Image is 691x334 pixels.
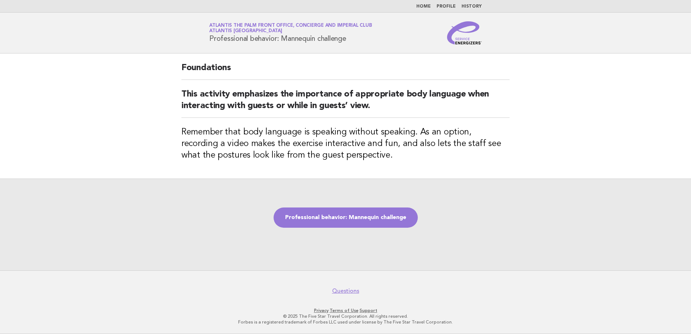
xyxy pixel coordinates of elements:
span: Atlantis [GEOGRAPHIC_DATA] [209,29,282,34]
a: Profile [437,4,456,9]
p: © 2025 The Five Star Travel Corporation. All rights reserved. [124,313,567,319]
a: History [462,4,482,9]
a: Atlantis The Palm Front Office, Concierge and Imperial ClubAtlantis [GEOGRAPHIC_DATA] [209,23,372,33]
h2: Foundations [181,62,510,80]
a: Terms of Use [330,308,359,313]
h3: Remember that body language is speaking without speaking. As an option, recording a video makes t... [181,127,510,161]
img: Service Energizers [447,21,482,44]
p: Forbes is a registered trademark of Forbes LLC used under license by The Five Star Travel Corpora... [124,319,567,325]
a: Support [360,308,377,313]
a: Home [416,4,431,9]
h1: Professional behavior: Mannequin challenge [209,23,372,42]
h2: This activity emphasizes the importance of appropriate body language when interacting with guests... [181,89,510,118]
p: · · [124,308,567,313]
a: Professional behavior: Mannequin challenge [274,207,418,228]
a: Questions [332,287,359,295]
a: Privacy [314,308,329,313]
